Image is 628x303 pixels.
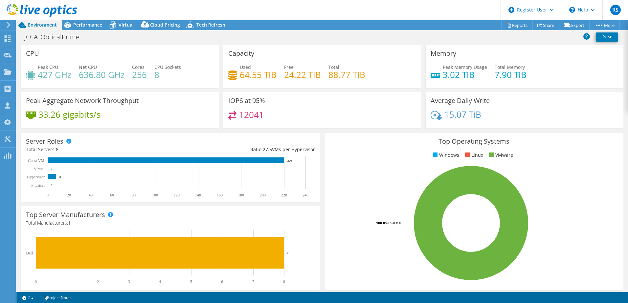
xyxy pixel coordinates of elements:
[26,50,39,57] h3: CPU
[196,22,225,28] span: Tech Refresh
[79,71,124,78] h4: 636.80 GHz
[252,279,254,284] text: 7
[79,64,97,70] span: Net CPU
[159,279,161,284] text: 4
[27,175,45,179] text: Hypervisor
[31,183,45,188] text: Physical
[47,193,49,197] text: 0
[132,71,147,78] h4: 256
[26,97,139,104] h3: Peak Aggregate Network Throughput
[26,211,105,218] h3: Top Server Manufacturers
[35,279,37,284] text: 0
[388,220,401,225] tspan: ESXi 8.0
[150,22,180,28] span: Cloud Pricing
[89,193,93,197] text: 40
[132,193,136,197] text: 80
[67,193,71,197] text: 20
[18,293,38,302] a: 2
[443,64,487,70] span: Peak Memory Usage
[154,64,181,70] span: CPU Sockets
[26,251,33,255] text: Dell
[28,158,44,163] text: Guest VM
[501,20,533,30] a: Reports
[97,279,99,284] text: 2
[51,184,53,187] text: 0
[128,279,130,284] text: 3
[170,146,315,153] div: Ratio: VMs per Hypervisor
[431,97,490,104] h3: Average Daily Write
[610,5,621,15] span: RS
[376,220,388,225] tspan: 100.0%
[110,193,114,197] text: 60
[329,138,618,145] h3: Top Operating Systems
[532,20,559,30] a: Share
[217,193,223,197] text: 160
[284,71,321,78] h4: 24.22 TiB
[152,193,158,197] text: 100
[559,20,590,30] a: Export
[240,71,277,78] h4: 64.55 TiB
[281,193,287,197] text: 220
[487,151,513,159] li: VMware
[240,64,251,70] span: Used
[195,193,201,197] text: 140
[303,193,308,197] text: 240
[238,193,244,197] text: 180
[132,64,145,70] span: Cores
[328,64,339,70] span: Total
[431,50,456,57] h3: Memory
[73,22,102,28] span: Performance
[260,193,266,197] text: 200
[228,97,265,104] h3: IOPS at 95%
[287,251,289,255] text: 8
[328,71,365,78] h4: 88.77 TiB
[38,293,76,302] a: Project Notes
[38,111,101,118] h4: 33.26 gigabits/s
[68,220,71,226] span: 1
[154,71,181,78] h4: 8
[28,22,57,28] span: Environment
[34,167,45,171] text: Virtual
[26,138,63,145] h3: Server Roles
[174,193,180,197] text: 120
[443,71,487,78] h4: 3.02 TiB
[569,7,575,13] svg: \n
[283,279,285,284] text: 8
[26,219,315,227] h4: Total Manufacturers:
[66,279,68,284] text: 1
[190,279,192,284] text: 5
[38,64,58,70] span: Peak CPU
[239,111,264,118] h4: 12041
[495,64,525,70] span: Total Memory
[284,64,294,70] span: Free
[495,71,527,78] h4: 7.90 TiB
[51,167,53,171] text: 0
[59,175,61,179] text: 8
[21,33,90,41] h1: JCCA_OpticalPrime
[431,151,459,159] li: Windows
[38,71,71,78] h4: 427 GHz
[263,146,272,152] span: 27.5
[228,50,254,57] h3: Capacity
[596,32,618,42] a: Print
[221,279,223,284] text: 6
[444,111,481,118] h4: 15.07 TiB
[56,146,58,152] span: 8
[589,20,620,30] a: More
[119,22,134,28] span: Virtual
[463,151,483,159] li: Linux
[26,146,170,153] div: Total Servers:
[287,159,292,162] text: 220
